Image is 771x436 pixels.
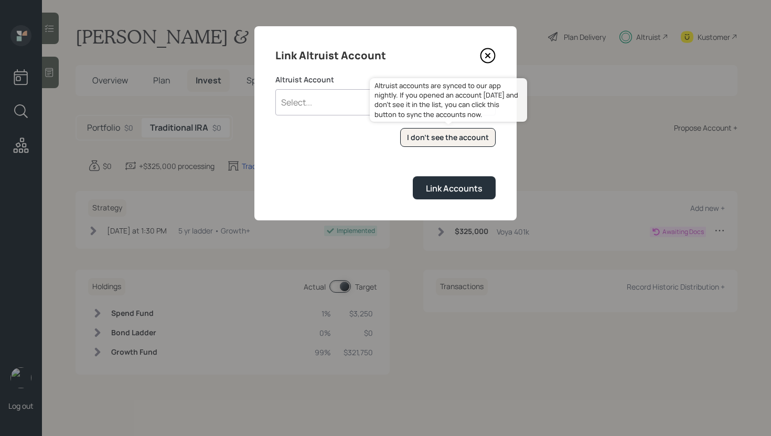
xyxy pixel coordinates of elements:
[400,128,496,147] button: I don't see the account
[281,97,312,108] div: Select...
[413,176,496,199] button: Link Accounts
[275,47,386,64] h4: Link Altruist Account
[426,183,483,194] div: Link Accounts
[407,132,489,143] div: I don't see the account
[275,75,496,85] label: Altruist Account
